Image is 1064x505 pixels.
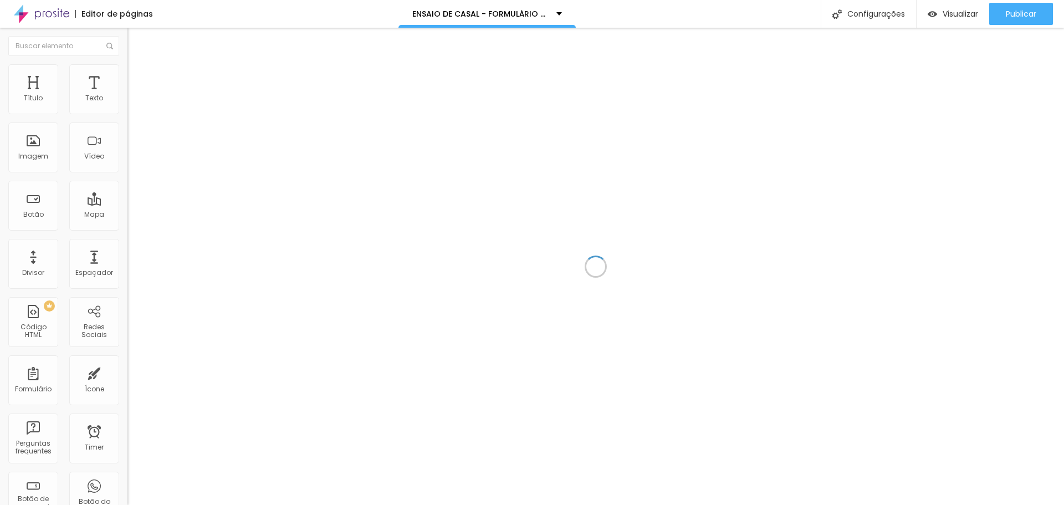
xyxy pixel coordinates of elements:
div: Texto [85,94,103,102]
img: view-1.svg [928,9,937,19]
div: Vídeo [84,152,104,160]
div: Divisor [22,269,44,277]
p: ENSAIO DE CASAL - FORMULÁRIO DE DADOS [412,10,548,18]
span: Visualizar [943,9,978,18]
div: Imagem [18,152,48,160]
div: Redes Sociais [72,323,116,339]
div: Ícone [85,385,104,393]
button: Visualizar [917,3,989,25]
div: Editor de páginas [75,10,153,18]
div: Formulário [15,385,52,393]
div: Perguntas frequentes [11,440,55,456]
input: Buscar elemento [8,36,119,56]
div: Botão [23,211,44,218]
span: Publicar [1006,9,1036,18]
button: Publicar [989,3,1053,25]
div: Timer [85,443,104,451]
div: Espaçador [75,269,113,277]
div: Código HTML [11,323,55,339]
img: Icone [106,43,113,49]
img: Icone [832,9,842,19]
div: Título [24,94,43,102]
div: Mapa [84,211,104,218]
